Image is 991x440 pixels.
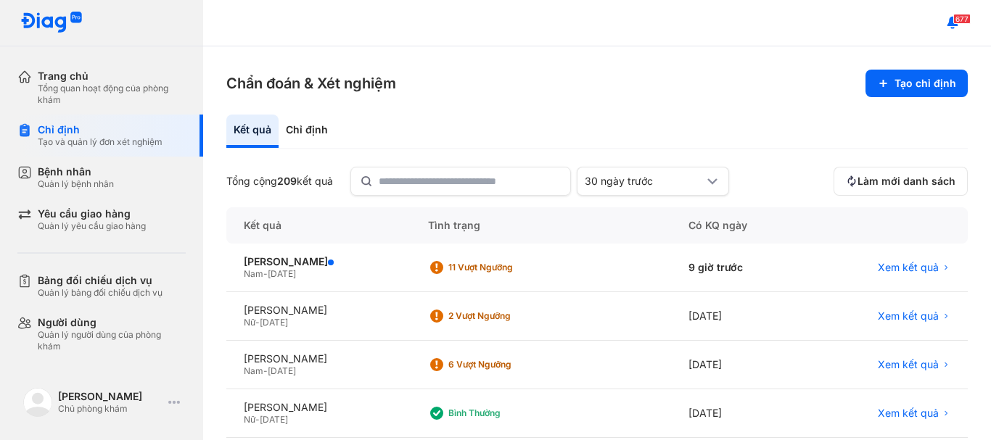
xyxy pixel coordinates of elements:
div: [PERSON_NAME] [244,304,393,317]
div: Tổng quan hoạt động của phòng khám [38,83,186,106]
div: Tình trạng [411,207,672,244]
div: [DATE] [671,292,809,341]
div: Chỉ định [38,123,163,136]
span: - [263,268,268,279]
span: - [255,317,260,328]
span: [DATE] [260,317,288,328]
div: Tổng cộng kết quả [226,175,333,188]
div: Quản lý yêu cầu giao hàng [38,220,146,232]
div: Trang chủ [38,70,186,83]
div: [PERSON_NAME] [244,255,393,268]
span: 209 [277,175,297,187]
div: 11 Vượt ngưỡng [448,262,564,273]
img: logo [20,12,83,34]
img: logo [23,388,52,417]
div: Bệnh nhân [38,165,114,178]
div: Kết quả [226,207,411,244]
span: Nam [244,365,263,376]
div: Có KQ ngày [671,207,809,244]
div: 9 giờ trước [671,244,809,292]
div: [PERSON_NAME] [244,352,393,365]
span: Nam [244,268,263,279]
span: Nữ [244,414,255,425]
span: 677 [953,14,971,24]
div: Chỉ định [279,115,335,148]
span: Xem kết quả [878,261,939,274]
div: Yêu cầu giao hàng [38,207,146,220]
button: Làm mới danh sách [834,167,968,196]
div: 6 Vượt ngưỡng [448,359,564,370]
span: [DATE] [268,268,296,279]
span: Làm mới danh sách [858,175,955,188]
span: [DATE] [260,414,288,425]
div: Bình thường [448,407,564,419]
span: Xem kết quả [878,310,939,323]
div: [DATE] [671,341,809,389]
button: Tạo chỉ định [865,70,968,97]
div: [PERSON_NAME] [58,390,163,403]
div: Quản lý bệnh nhân [38,178,114,190]
div: Tạo và quản lý đơn xét nghiệm [38,136,163,148]
span: Xem kết quả [878,358,939,371]
div: Người dùng [38,316,186,329]
span: - [263,365,268,376]
h3: Chẩn đoán & Xét nghiệm [226,73,396,94]
div: Quản lý người dùng của phòng khám [38,329,186,352]
div: 30 ngày trước [585,175,704,188]
div: [PERSON_NAME] [244,401,393,414]
div: [DATE] [671,389,809,438]
span: Xem kết quả [878,407,939,420]
div: 2 Vượt ngưỡng [448,310,564,322]
span: [DATE] [268,365,296,376]
span: Nữ [244,317,255,328]
div: Bảng đối chiếu dịch vụ [38,274,163,287]
div: Quản lý bảng đối chiếu dịch vụ [38,287,163,299]
div: Chủ phòng khám [58,403,163,415]
div: Kết quả [226,115,279,148]
span: - [255,414,260,425]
